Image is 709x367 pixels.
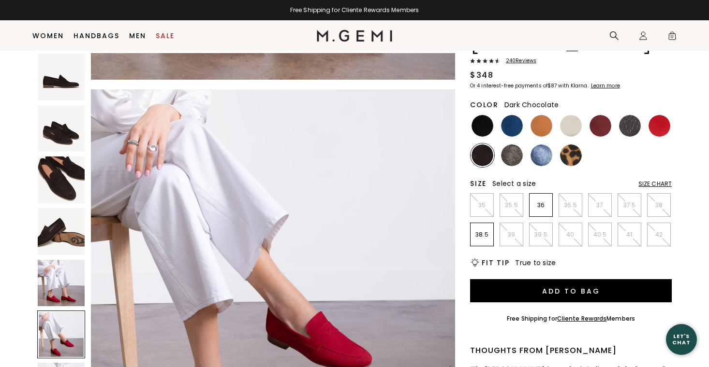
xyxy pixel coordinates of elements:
a: Cliente Rewards [557,314,607,323]
a: Women [32,32,64,40]
div: Let's Chat [666,333,697,345]
div: Thoughts from [PERSON_NAME] [470,345,672,356]
p: 39 [500,231,523,239]
img: Navy [501,115,523,137]
p: 37.5 [618,201,641,209]
p: 38 [648,201,670,209]
img: The Sacca Donna [38,208,85,255]
a: Learn more [590,83,620,89]
h2: Size [470,180,487,187]
div: $348 [470,70,493,81]
span: 0 [667,33,677,42]
a: Handbags [74,32,119,40]
div: Size Chart [638,180,672,188]
img: Burgundy [590,115,611,137]
p: 40 [559,231,582,239]
img: Leopard [560,144,582,166]
img: Luggage [531,115,552,137]
p: 36 [530,201,552,209]
klarna-placement-style-cta: Learn more [591,82,620,89]
span: Select a size [492,179,536,188]
a: Sale [156,32,175,40]
img: The Sacca Donna [38,156,85,203]
img: The Sacca Donna [38,260,85,307]
a: Men [129,32,146,40]
span: 240 Review s [500,58,536,64]
img: Sapphire [531,144,552,166]
img: The Sacca Donna [38,105,85,152]
a: 240Reviews [470,58,672,66]
button: Add to Bag [470,279,672,302]
h2: Fit Tip [482,259,509,267]
span: Dark Chocolate [504,100,559,110]
p: 36.5 [559,201,582,209]
klarna-placement-style-amount: $87 [547,82,557,89]
img: Black [472,115,493,137]
img: Dark Chocolate [472,144,493,166]
img: Light Oatmeal [560,115,582,137]
p: 40.5 [589,231,611,239]
img: Dark Gunmetal [619,115,641,137]
klarna-placement-style-body: with Klarna [558,82,590,89]
p: 39.5 [530,231,552,239]
img: Cocoa [501,144,523,166]
p: 38.5 [471,231,493,239]
img: M.Gemi [317,30,393,42]
p: 42 [648,231,670,239]
klarna-placement-style-body: Or 4 interest-free payments of [470,82,547,89]
span: True to size [515,258,556,268]
img: Sunset Red [649,115,670,137]
img: The Sacca Donna [38,54,85,100]
p: 37 [589,201,611,209]
h2: Color [470,101,499,109]
p: 35 [471,201,493,209]
p: 41 [618,231,641,239]
p: 35.5 [500,201,523,209]
div: Free Shipping for Members [507,315,635,323]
